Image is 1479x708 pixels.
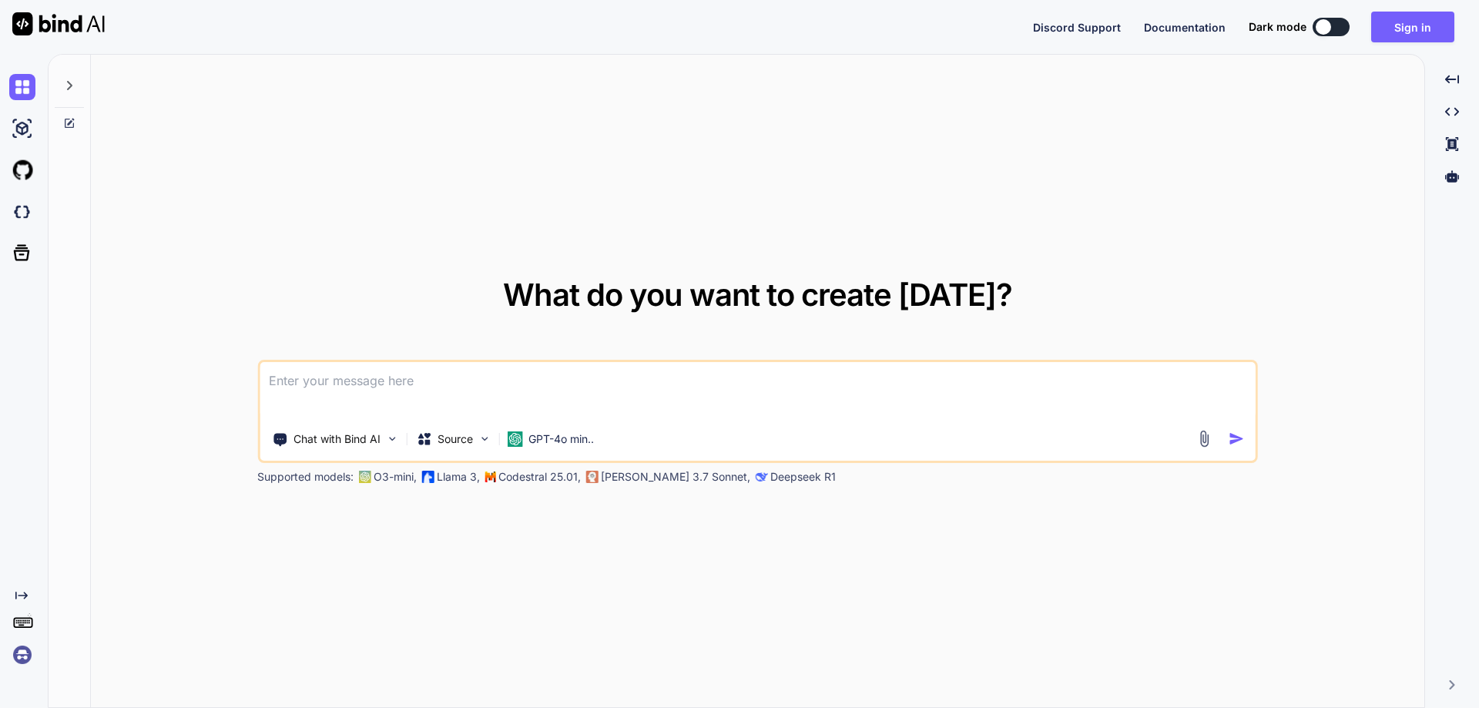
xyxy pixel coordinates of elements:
[293,431,381,447] p: Chat with Bind AI
[601,469,750,485] p: [PERSON_NAME] 3.7 Sonnet,
[1144,19,1226,35] button: Documentation
[498,469,581,485] p: Codestral 25.01,
[528,431,594,447] p: GPT-4o min..
[257,469,354,485] p: Supported models:
[385,432,398,445] img: Pick Tools
[1196,430,1213,448] img: attachment
[1229,431,1245,447] img: icon
[9,116,35,142] img: ai-studio
[1144,21,1226,34] span: Documentation
[421,471,434,483] img: Llama2
[478,432,491,445] img: Pick Models
[12,12,105,35] img: Bind AI
[755,471,767,483] img: claude
[1033,19,1121,35] button: Discord Support
[1371,12,1454,42] button: Sign in
[503,276,1012,314] span: What do you want to create [DATE]?
[9,199,35,225] img: darkCloudIdeIcon
[374,469,417,485] p: O3-mini,
[9,642,35,668] img: signin
[507,431,522,447] img: GPT-4o mini
[485,471,495,482] img: Mistral-AI
[438,431,473,447] p: Source
[358,471,371,483] img: GPT-4
[1033,21,1121,34] span: Discord Support
[770,469,836,485] p: Deepseek R1
[1249,19,1306,35] span: Dark mode
[437,469,480,485] p: Llama 3,
[9,74,35,100] img: chat
[585,471,598,483] img: claude
[9,157,35,183] img: githubLight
